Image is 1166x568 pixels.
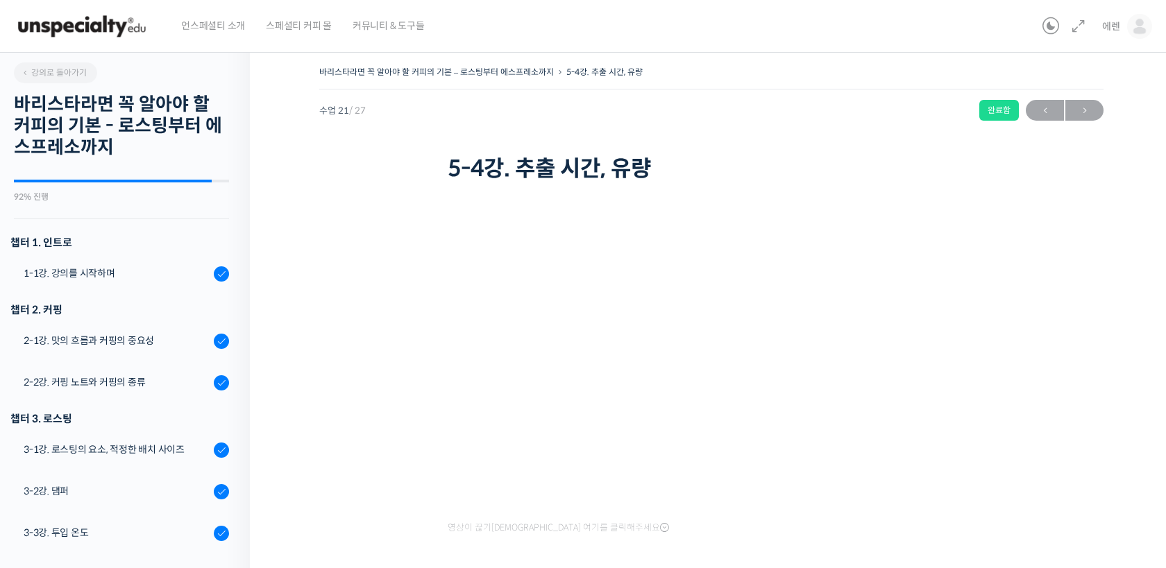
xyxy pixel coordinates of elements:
[24,483,210,499] div: 3-2강. 댐퍼
[24,266,210,281] div: 1-1강. 강의를 시작하며
[1065,101,1104,120] span: →
[14,193,229,201] div: 92% 진행
[10,300,229,319] div: 챕터 2. 커핑
[319,67,554,77] a: 바리스타라면 꼭 알아야 할 커피의 기본 – 로스팅부터 에스프레소까지
[10,409,229,428] div: 챕터 3. 로스팅
[24,375,210,390] div: 2-2강. 커핑 노트와 커핑의 종류
[319,106,366,115] span: 수업 21
[1065,100,1104,121] a: 다음→
[979,100,1019,121] div: 완료함
[24,525,210,540] div: 3-3강. 투입 온도
[1026,100,1064,121] a: ←이전
[14,94,229,159] h2: 바리스타라면 꼭 알아야 할 커피의 기본 - 로스팅부터 에스프레소까지
[448,155,975,182] h1: 5-4강. 추출 시간, 유량
[349,105,366,117] span: / 27
[24,333,210,348] div: 2-1강. 맛의 흐름과 커핑의 중요성
[1026,101,1064,120] span: ←
[10,233,229,252] h3: 챕터 1. 인트로
[1102,20,1120,33] span: 에렌
[14,62,97,83] a: 강의로 돌아가기
[24,442,210,457] div: 3-1강. 로스팅의 요소, 적정한 배치 사이즈
[566,67,643,77] a: 5-4강. 추출 시간, 유량
[448,522,669,533] span: 영상이 끊기[DEMOGRAPHIC_DATA] 여기를 클릭해주세요
[21,67,87,78] span: 강의로 돌아가기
